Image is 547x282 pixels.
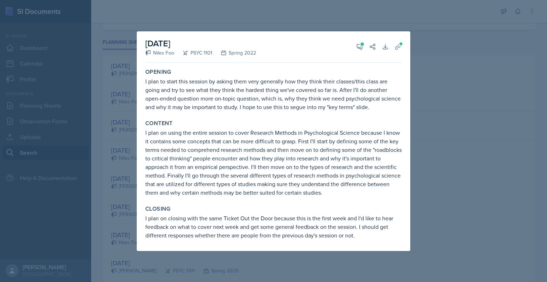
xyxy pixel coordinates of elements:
[145,120,173,127] label: Content
[145,205,171,212] label: Closing
[212,49,256,57] div: Spring 2022
[174,49,212,57] div: PSYC 1101
[145,214,402,240] p: I plan on closing with the same Ticket Out the Door because this is the first week and I'd like t...
[145,68,171,76] label: Opening
[145,77,402,111] p: I plan to start this session by asking them very generally how they think their classes/this clas...
[145,49,174,57] div: Niles Foo
[145,37,256,50] h2: [DATE]
[145,128,402,197] p: I plan on using the entire session to cover Research Methods in Psychological Science because I k...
